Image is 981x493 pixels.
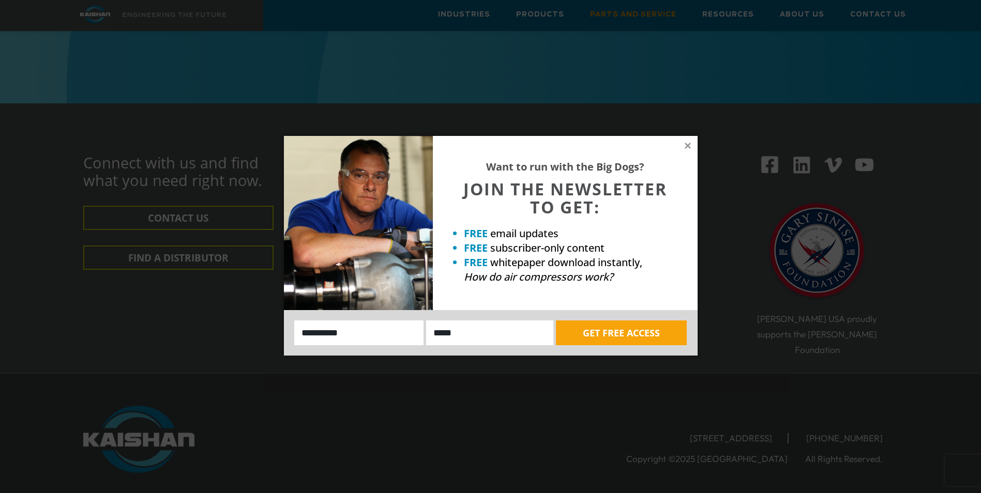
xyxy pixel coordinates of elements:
span: whitepaper download instantly, [490,255,642,269]
span: JOIN THE NEWSLETTER TO GET: [463,178,667,218]
strong: FREE [464,241,488,255]
span: email updates [490,226,559,240]
em: How do air compressors work? [464,270,613,284]
strong: Want to run with the Big Dogs? [486,160,644,174]
button: Close [683,141,692,150]
input: Email [426,320,553,345]
strong: FREE [464,255,488,269]
strong: FREE [464,226,488,240]
button: GET FREE ACCESS [556,320,687,345]
span: subscriber-only content [490,241,605,255]
input: Name: [294,320,424,345]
